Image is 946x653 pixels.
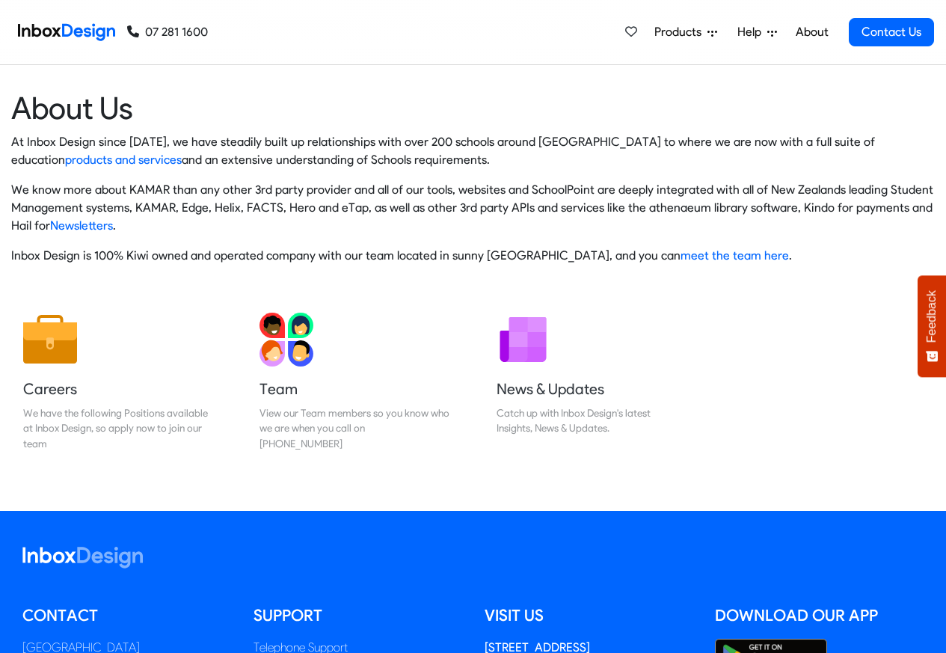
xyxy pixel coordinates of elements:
a: Contact Us [849,18,934,46]
div: View our Team members so you know who we are when you call on [PHONE_NUMBER] [259,405,449,451]
a: 07 281 1600 [127,23,208,41]
h5: Careers [23,378,213,399]
a: Products [648,17,723,47]
img: 2022_01_13_icon_job.svg [23,313,77,367]
img: 2022_01_13_icon_team.svg [259,313,313,367]
a: Careers We have the following Positions available at Inbox Design, so apply now to join our team [11,301,225,463]
h5: Team [259,378,449,399]
span: Help [737,23,767,41]
a: Newsletters [50,218,113,233]
a: meet the team here [681,248,789,263]
a: Help [731,17,783,47]
span: Feedback [925,290,939,343]
a: Team View our Team members so you know who we are when you call on [PHONE_NUMBER] [248,301,461,463]
span: Products [654,23,707,41]
h5: Visit us [485,604,693,627]
h5: Support [254,604,462,627]
div: Catch up with Inbox Design's latest Insights, News & Updates. [497,405,687,436]
p: Inbox Design is 100% Kiwi owned and operated company with our team located in sunny [GEOGRAPHIC_D... [11,247,935,265]
div: We have the following Positions available at Inbox Design, so apply now to join our team [23,405,213,451]
a: products and services [65,153,182,167]
a: About [791,17,832,47]
h5: News & Updates [497,378,687,399]
img: 2022_01_12_icon_newsletter.svg [497,313,550,367]
a: News & Updates Catch up with Inbox Design's latest Insights, News & Updates. [485,301,698,463]
heading: About Us [11,89,935,127]
img: logo_inboxdesign_white.svg [22,547,143,568]
h5: Contact [22,604,231,627]
p: We know more about KAMAR than any other 3rd party provider and all of our tools, websites and Sch... [11,181,935,235]
h5: Download our App [715,604,924,627]
button: Feedback - Show survey [918,275,946,377]
p: At Inbox Design since [DATE], we have steadily built up relationships with over 200 schools aroun... [11,133,935,169]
